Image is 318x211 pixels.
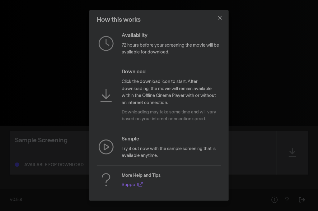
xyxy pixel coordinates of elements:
p: Try it out now with the sample screening that is available anytime. [122,145,221,159]
a: Support [122,183,143,187]
p: Download [122,68,221,76]
header: How this works [89,10,229,30]
p: 72 hours before your screening the movie will be available for download. [122,42,221,56]
p: Sample [122,135,221,143]
p: Downloading may take some time and will vary based on your internet connection speed. [122,109,221,123]
p: Click the download icon to start. After downloading, the movie will remain available within the O... [122,78,221,106]
button: Close [215,13,225,23]
p: More Help and Tips [122,172,161,179]
p: Availability [122,32,221,39]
